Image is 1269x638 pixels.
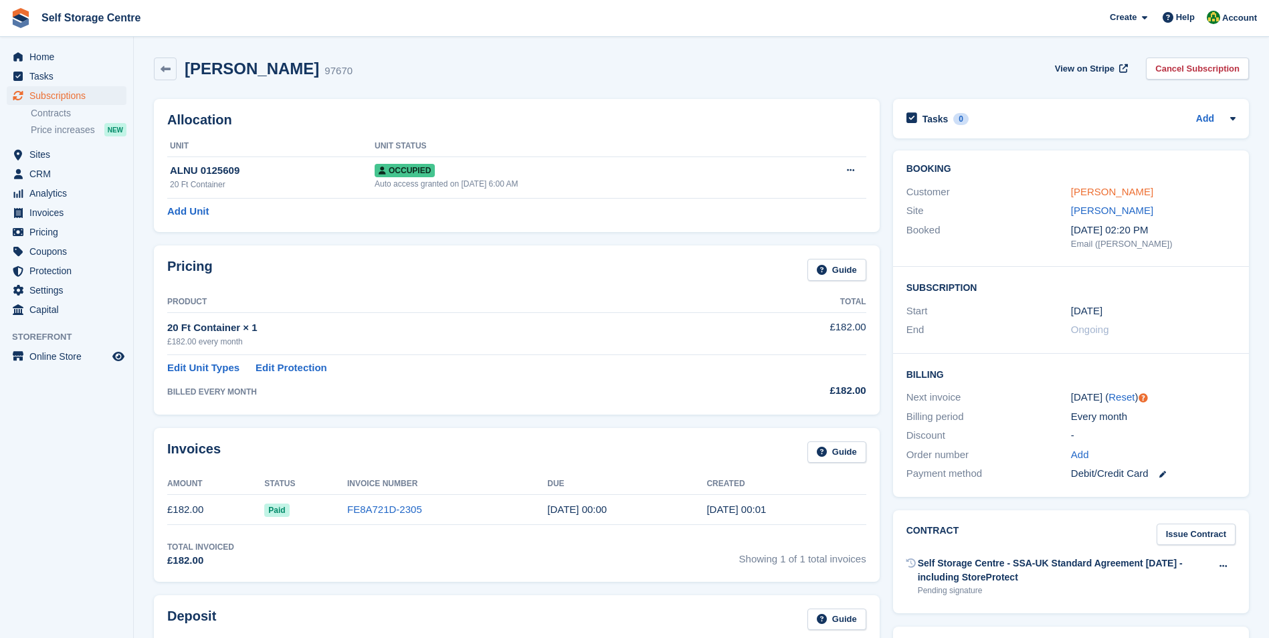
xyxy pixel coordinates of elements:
[324,64,353,79] div: 97670
[31,122,126,137] a: Price increases NEW
[12,330,133,344] span: Storefront
[29,203,110,222] span: Invoices
[906,367,1236,381] h2: Billing
[7,67,126,86] a: menu
[167,553,234,568] div: £182.00
[36,7,146,29] a: Self Storage Centre
[1071,223,1236,238] div: [DATE] 02:20 PM
[1071,237,1236,251] div: Email ([PERSON_NAME])
[7,347,126,366] a: menu
[167,609,216,631] h2: Deposit
[7,47,126,66] a: menu
[167,495,264,525] td: £182.00
[256,360,327,376] a: Edit Protection
[906,447,1071,463] div: Order number
[906,164,1236,175] h2: Booking
[1071,205,1153,216] a: [PERSON_NAME]
[906,223,1071,251] div: Booked
[29,261,110,280] span: Protection
[110,348,126,364] a: Preview store
[918,584,1211,597] div: Pending signature
[1176,11,1195,24] span: Help
[167,292,737,313] th: Product
[167,386,737,398] div: BILLED EVERY MONTH
[7,223,126,241] a: menu
[547,473,706,495] th: Due
[11,8,31,28] img: stora-icon-8386f47178a22dfd0bd8f6a31ec36ba5ce8667c1dd55bd0f319d3a0aa187defe.svg
[29,165,110,183] span: CRM
[29,347,110,366] span: Online Store
[1108,391,1135,403] a: Reset
[7,145,126,164] a: menu
[1110,11,1137,24] span: Create
[29,242,110,261] span: Coupons
[807,609,866,631] a: Guide
[1222,11,1257,25] span: Account
[906,280,1236,294] h2: Subscription
[29,300,110,319] span: Capital
[1071,447,1089,463] a: Add
[1071,186,1153,197] a: [PERSON_NAME]
[1137,392,1149,404] div: Tooltip anchor
[1071,409,1236,425] div: Every month
[375,136,786,157] th: Unit Status
[264,504,289,517] span: Paid
[7,184,126,203] a: menu
[185,60,319,78] h2: [PERSON_NAME]
[547,504,607,515] time: 2025-07-28 23:00:00 UTC
[918,556,1211,584] div: Self Storage Centre - SSA-UK Standard Agreement [DATE] - including StoreProtect
[29,145,110,164] span: Sites
[31,124,95,136] span: Price increases
[347,504,422,515] a: FE8A721D-2305
[922,113,949,125] h2: Tasks
[167,320,737,336] div: 20 Ft Container × 1
[906,185,1071,200] div: Customer
[737,312,866,354] td: £182.00
[29,184,110,203] span: Analytics
[167,441,221,463] h2: Invoices
[737,292,866,313] th: Total
[906,304,1071,319] div: Start
[807,441,866,463] a: Guide
[737,383,866,399] div: £182.00
[167,259,213,281] h2: Pricing
[739,541,866,568] span: Showing 1 of 1 total invoices
[1071,390,1236,405] div: [DATE] ( )
[7,86,126,105] a: menu
[1071,466,1236,482] div: Debit/Credit Card
[7,203,126,222] a: menu
[104,123,126,136] div: NEW
[264,473,347,495] th: Status
[1146,58,1249,80] a: Cancel Subscription
[167,336,737,348] div: £182.00 every month
[7,165,126,183] a: menu
[906,428,1071,443] div: Discount
[170,163,375,179] div: ALNU 0125609
[7,281,126,300] a: menu
[706,473,866,495] th: Created
[31,107,126,120] a: Contracts
[167,541,234,553] div: Total Invoiced
[375,164,435,177] span: Occupied
[906,390,1071,405] div: Next invoice
[906,409,1071,425] div: Billing period
[807,259,866,281] a: Guide
[1071,324,1109,335] span: Ongoing
[167,136,375,157] th: Unit
[375,178,786,190] div: Auto access granted on [DATE] 6:00 AM
[7,261,126,280] a: menu
[29,223,110,241] span: Pricing
[906,203,1071,219] div: Site
[170,179,375,191] div: 20 Ft Container
[1055,62,1114,76] span: View on Stripe
[1071,428,1236,443] div: -
[906,322,1071,338] div: End
[906,466,1071,482] div: Payment method
[29,86,110,105] span: Subscriptions
[29,281,110,300] span: Settings
[167,473,264,495] th: Amount
[167,112,866,128] h2: Allocation
[706,504,766,515] time: 2025-07-27 23:01:03 UTC
[1050,58,1131,80] a: View on Stripe
[906,524,959,546] h2: Contract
